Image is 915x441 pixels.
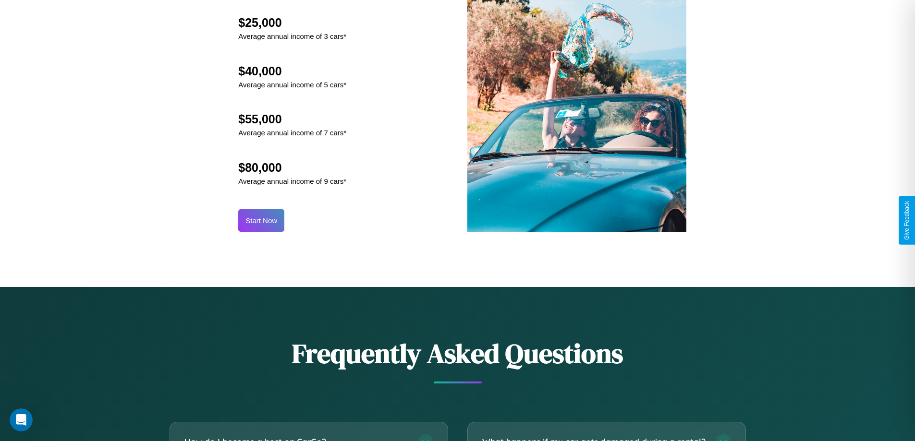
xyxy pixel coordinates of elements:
[238,112,346,126] h2: $55,000
[238,209,284,232] button: Start Now
[238,126,346,139] p: Average annual income of 7 cars*
[238,161,346,175] h2: $80,000
[238,30,346,43] p: Average annual income of 3 cars*
[10,408,33,431] iframe: Intercom live chat
[238,78,346,91] p: Average annual income of 5 cars*
[238,64,346,78] h2: $40,000
[238,175,346,188] p: Average annual income of 9 cars*
[170,335,746,372] h2: Frequently Asked Questions
[238,16,346,30] h2: $25,000
[903,201,910,240] div: Give Feedback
